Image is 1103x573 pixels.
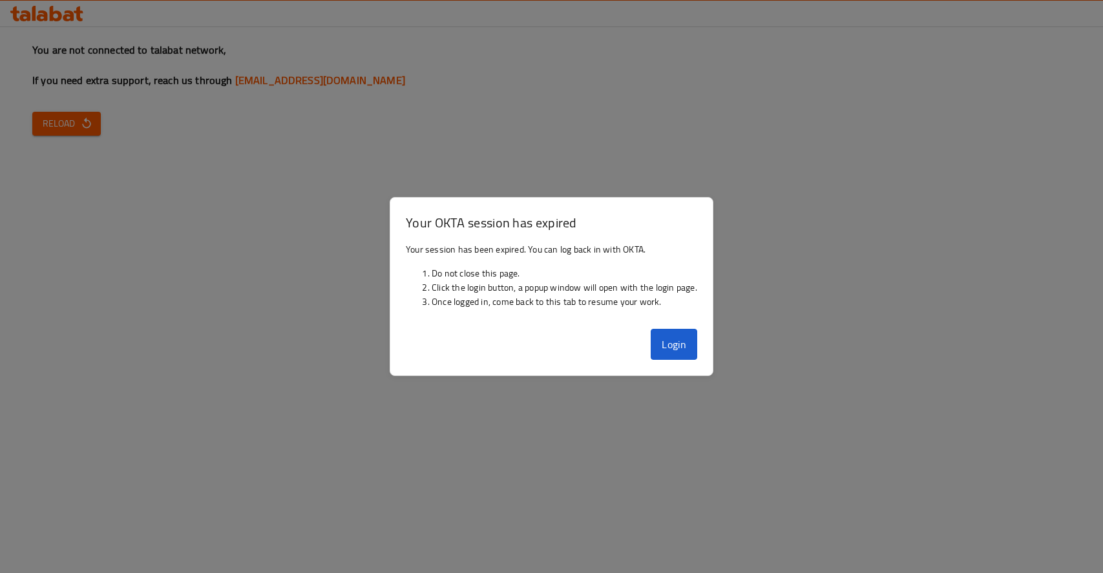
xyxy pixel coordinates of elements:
[432,266,697,280] li: Do not close this page.
[390,237,713,324] div: Your session has been expired. You can log back in with OKTA.
[651,329,697,360] button: Login
[432,295,697,309] li: Once logged in, come back to this tab to resume your work.
[406,213,697,232] h3: Your OKTA session has expired
[432,280,697,295] li: Click the login button, a popup window will open with the login page.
